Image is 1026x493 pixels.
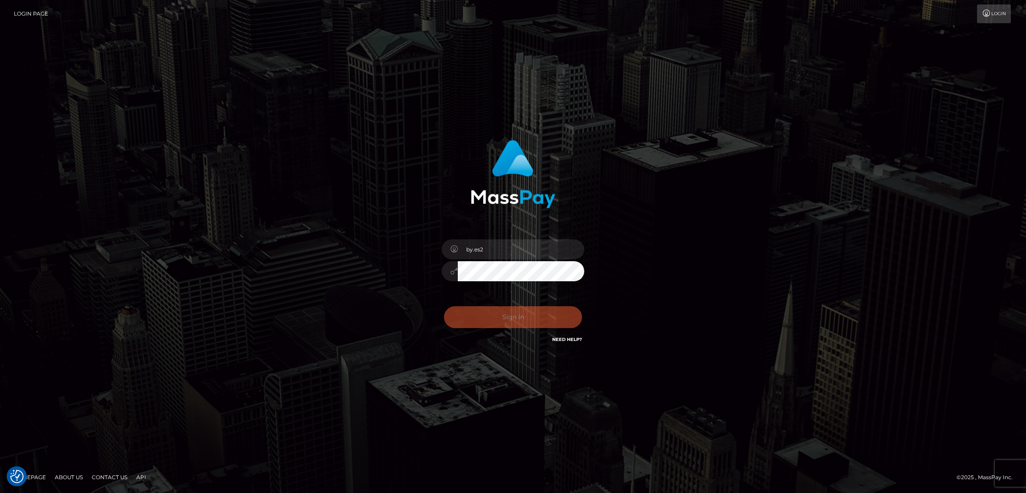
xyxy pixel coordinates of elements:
a: Login [977,4,1011,23]
a: About Us [51,470,86,484]
img: MassPay Login [471,140,555,208]
a: Contact Us [88,470,131,484]
a: API [133,470,150,484]
div: © 2025 , MassPay Inc. [957,472,1019,482]
img: Revisit consent button [10,470,24,483]
a: Homepage [10,470,49,484]
input: Username... [458,239,584,259]
a: Need Help? [552,337,582,342]
a: Login Page [14,4,48,23]
button: Consent Preferences [10,470,24,483]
